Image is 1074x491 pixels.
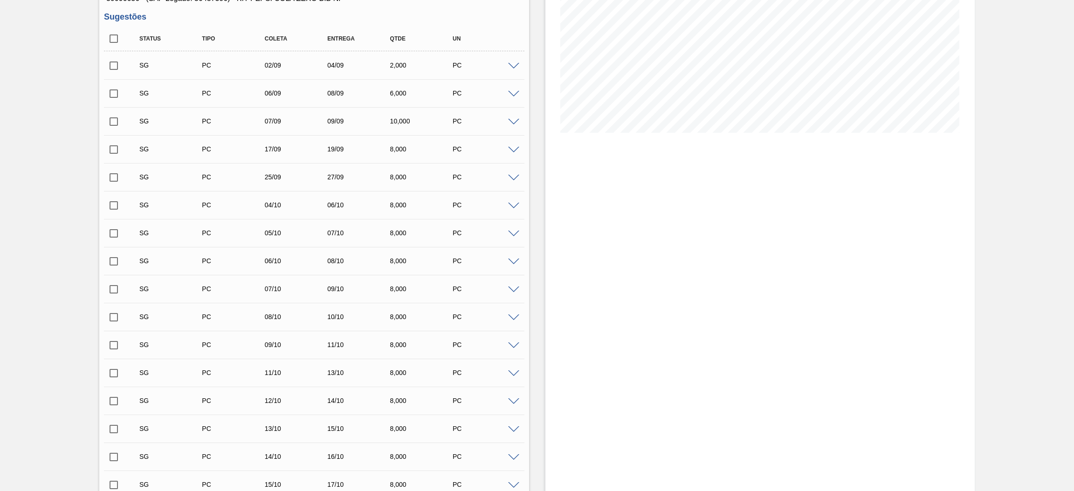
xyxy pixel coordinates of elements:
div: 17/09/2025 [262,145,333,153]
div: 02/09/2025 [262,61,333,69]
div: Pedido de Compra [200,229,270,237]
div: 17/10/2025 [325,481,396,488]
div: 8,000 [388,397,459,404]
div: Sugestão Criada [137,285,208,293]
div: PC [450,341,521,348]
div: PC [450,313,521,321]
div: PC [450,453,521,460]
div: 8,000 [388,313,459,321]
div: Pedido de Compra [200,481,270,488]
div: Pedido de Compra [200,341,270,348]
div: 07/10/2025 [262,285,333,293]
div: PC [450,481,521,488]
div: Pedido de Compra [200,61,270,69]
div: Sugestão Criada [137,481,208,488]
h3: Sugestões [104,12,524,22]
div: 14/10/2025 [262,453,333,460]
div: PC [450,369,521,376]
div: 8,000 [388,285,459,293]
div: 2,000 [388,61,459,69]
div: 05/10/2025 [262,229,333,237]
div: PC [450,425,521,432]
div: 8,000 [388,481,459,488]
div: 09/09/2025 [325,117,396,125]
div: Sugestão Criada [137,229,208,237]
div: Sugestão Criada [137,369,208,376]
div: Pedido de Compra [200,453,270,460]
div: Sugestão Criada [137,201,208,209]
div: PC [450,117,521,125]
div: Pedido de Compra [200,117,270,125]
div: PC [450,145,521,153]
div: 10/10/2025 [325,313,396,321]
div: 11/10/2025 [325,341,396,348]
div: PC [450,201,521,209]
div: PC [450,89,521,97]
div: 25/09/2025 [262,173,333,181]
div: Pedido de Compra [200,173,270,181]
div: 8,000 [388,145,459,153]
div: Sugestão Criada [137,425,208,432]
div: 16/10/2025 [325,453,396,460]
div: 07/10/2025 [325,229,396,237]
div: 06/10/2025 [262,257,333,265]
div: Sugestão Criada [137,313,208,321]
div: Pedido de Compra [200,369,270,376]
div: Status [137,35,208,42]
div: 19/09/2025 [325,145,396,153]
div: 8,000 [388,341,459,348]
div: Sugestão Criada [137,61,208,69]
div: 09/10/2025 [325,285,396,293]
div: Pedido de Compra [200,89,270,97]
div: 04/10/2025 [262,201,333,209]
div: 6,000 [388,89,459,97]
div: Pedido de Compra [200,313,270,321]
div: Tipo [200,35,270,42]
div: 14/10/2025 [325,397,396,404]
div: 8,000 [388,369,459,376]
div: Sugestão Criada [137,173,208,181]
div: Entrega [325,35,396,42]
div: Sugestão Criada [137,145,208,153]
div: 08/10/2025 [325,257,396,265]
div: 04/09/2025 [325,61,396,69]
div: Pedido de Compra [200,257,270,265]
div: Sugestão Criada [137,257,208,265]
div: Pedido de Compra [200,201,270,209]
div: Sugestão Criada [137,397,208,404]
div: 06/09/2025 [262,89,333,97]
div: PC [450,229,521,237]
div: Pedido de Compra [200,397,270,404]
div: PC [450,61,521,69]
div: 13/10/2025 [262,425,333,432]
div: 8,000 [388,229,459,237]
div: Qtde [388,35,459,42]
div: 8,000 [388,453,459,460]
div: Pedido de Compra [200,425,270,432]
div: 08/09/2025 [325,89,396,97]
div: Coleta [262,35,333,42]
div: 11/10/2025 [262,369,333,376]
div: 09/10/2025 [262,341,333,348]
div: 06/10/2025 [325,201,396,209]
div: 8,000 [388,173,459,181]
div: PC [450,285,521,293]
div: Sugestão Criada [137,453,208,460]
div: 8,000 [388,425,459,432]
div: Sugestão Criada [137,89,208,97]
div: 15/10/2025 [262,481,333,488]
div: PC [450,257,521,265]
div: 15/10/2025 [325,425,396,432]
div: PC [450,173,521,181]
div: Pedido de Compra [200,145,270,153]
div: 8,000 [388,257,459,265]
div: Sugestão Criada [137,341,208,348]
div: Pedido de Compra [200,285,270,293]
div: 07/09/2025 [262,117,333,125]
div: PC [450,397,521,404]
div: 12/10/2025 [262,397,333,404]
div: 27/09/2025 [325,173,396,181]
div: 08/10/2025 [262,313,333,321]
div: 10,000 [388,117,459,125]
div: 13/10/2025 [325,369,396,376]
